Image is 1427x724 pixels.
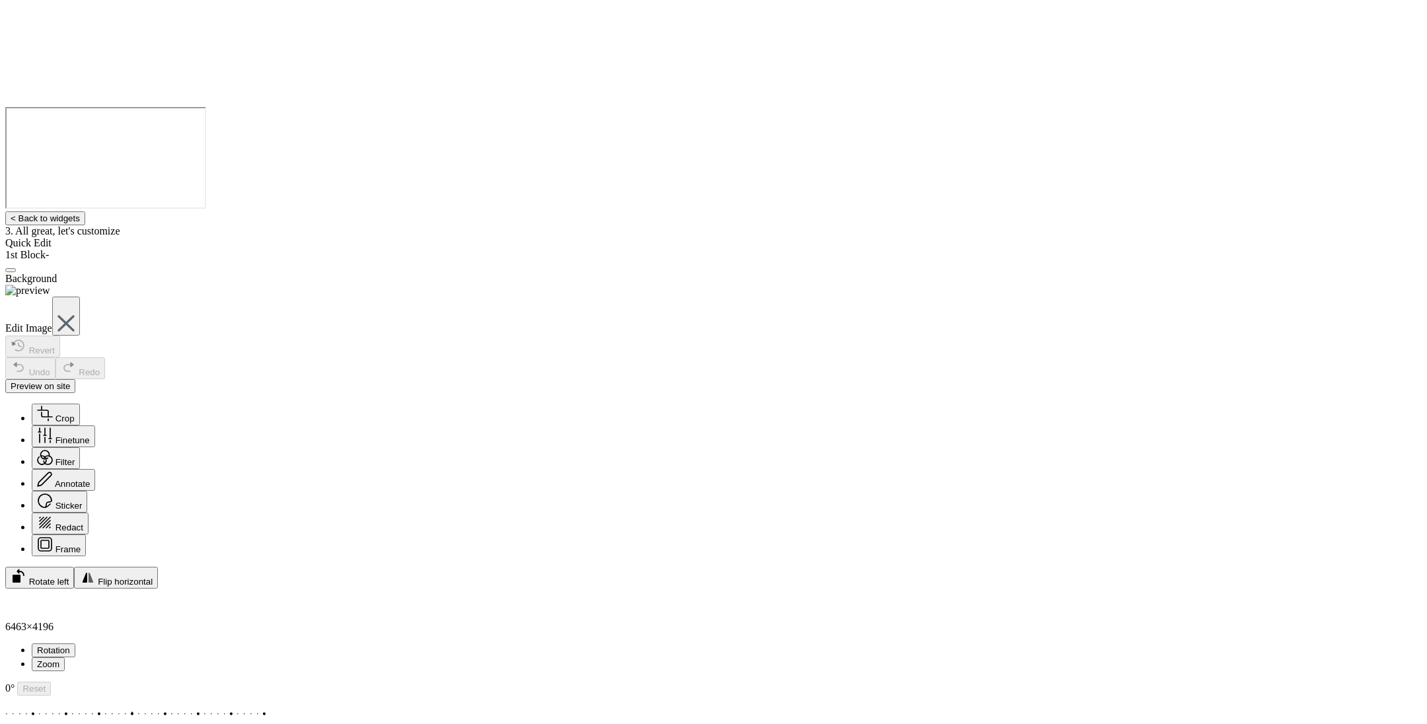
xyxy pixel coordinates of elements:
[55,479,90,489] span: Annotate
[5,225,120,236] span: 3. All great, let's customize
[5,567,74,589] button: Rotate left
[55,435,90,445] span: Finetune
[37,659,59,669] span: Zoom
[55,523,83,532] span: Redact
[5,237,52,248] span: Quick Edit
[57,315,75,332] img: close
[5,336,60,357] button: Revert
[55,544,81,554] span: Frame
[55,357,106,379] button: Redo
[37,645,70,655] span: Rotation
[5,322,52,334] span: Edit Image
[11,381,70,391] span: Preview on site
[32,447,80,469] button: Filter
[5,211,85,225] button: < Back to widgets
[98,577,153,587] span: Flip horizontal
[29,577,69,587] span: Rotate left
[32,513,89,534] button: Redact
[52,297,80,336] button: close
[32,534,86,556] button: Frame
[29,345,55,355] span: Revert
[32,657,65,671] button: Zoom
[5,357,55,379] button: Undo
[46,249,49,260] span: -
[32,425,95,447] button: Finetune
[55,414,75,423] span: Crop
[55,457,75,467] span: Filter
[5,249,46,260] span: 1st Block
[32,469,95,491] button: Annotate
[32,491,87,513] button: Sticker
[5,273,57,284] span: Background
[55,501,83,511] span: Sticker
[79,367,100,377] span: Redo
[5,285,50,297] img: preview
[74,567,158,589] button: Flip horizontal
[17,682,51,696] button: Reset
[5,682,15,694] span: 0°
[5,621,481,633] p: 6463 × 4196
[32,643,75,657] button: Rotation
[32,404,80,425] button: Crop
[5,379,75,393] button: Preview on site
[29,367,50,377] span: Undo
